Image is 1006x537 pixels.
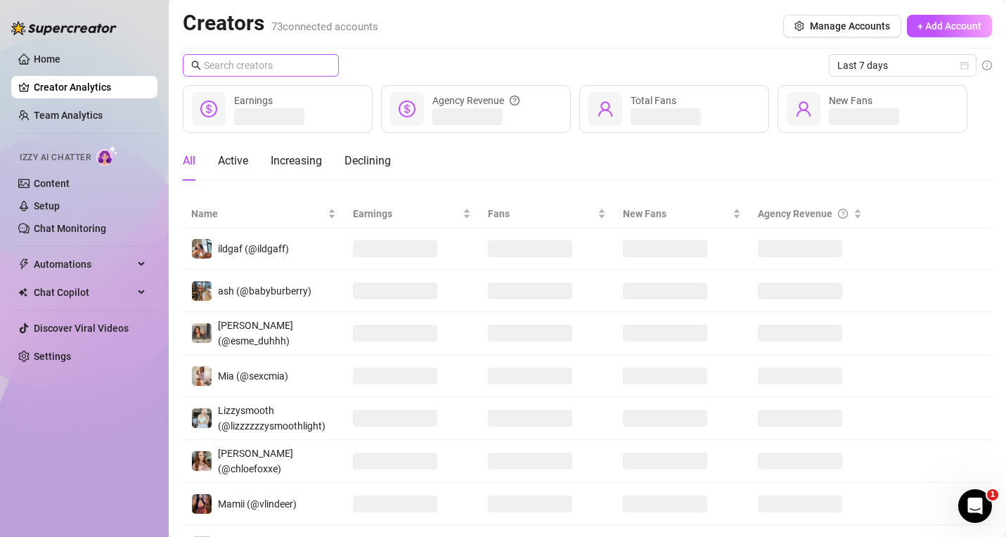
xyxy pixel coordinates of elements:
span: Mamii (@vlindeer) [218,498,297,510]
img: AI Chatter [96,145,118,166]
span: Earnings [353,206,460,221]
img: Esmeralda (@esme_duhhh) [192,323,212,343]
span: calendar [960,61,969,70]
span: New Fans [829,95,872,106]
img: Lizzysmooth (@lizzzzzzysmoothlight) [192,408,212,428]
a: Setup [34,200,60,212]
span: ildgaf (@ildgaff) [218,243,289,254]
a: Home [34,53,60,65]
img: ash (@babyburberry) [192,281,212,301]
img: Chat Copilot [18,287,27,297]
span: Chat Copilot [34,281,134,304]
a: Content [34,178,70,189]
span: user [597,101,614,117]
span: [PERSON_NAME] (@chloefoxxe) [218,448,293,474]
span: question-circle [838,206,848,221]
img: ildgaf (@ildgaff) [192,239,212,259]
div: All [183,153,195,169]
button: + Add Account [907,15,992,37]
a: Team Analytics [34,110,103,121]
input: Search creators [204,58,319,73]
span: Lizzysmooth (@lizzzzzzysmoothlight) [218,405,325,432]
a: Settings [34,351,71,362]
img: logo-BBDzfeDw.svg [11,21,117,35]
span: dollar-circle [399,101,415,117]
span: Manage Accounts [810,20,890,32]
span: Total Fans [631,95,676,106]
th: Fans [479,200,614,228]
span: ash (@babyburberry) [218,285,311,297]
span: + Add Account [917,20,981,32]
iframe: Intercom live chat [958,489,992,523]
span: Earnings [234,95,273,106]
span: user [795,101,812,117]
span: setting [794,21,804,31]
span: question-circle [510,93,520,108]
span: Mia (@sexcmia) [218,370,288,382]
span: Izzy AI Chatter [20,151,91,164]
a: Discover Viral Videos [34,323,129,334]
img: Mamii (@vlindeer) [192,494,212,514]
a: Creator Analytics [34,76,146,98]
span: search [191,60,201,70]
h2: Creators [183,10,378,37]
div: Agency Revenue [758,206,851,221]
span: info-circle [982,60,992,70]
span: Name [191,206,325,221]
img: Chloe (@chloefoxxe) [192,451,212,471]
a: Chat Monitoring [34,223,106,234]
span: Last 7 days [837,55,968,76]
div: Agency Revenue [432,93,520,108]
span: dollar-circle [200,101,217,117]
button: Manage Accounts [783,15,901,37]
span: Fans [488,206,595,221]
span: thunderbolt [18,259,30,270]
div: Declining [344,153,391,169]
th: Name [183,200,344,228]
span: [PERSON_NAME] (@esme_duhhh) [218,320,293,347]
span: 73 connected accounts [271,20,378,33]
th: New Fans [614,200,749,228]
span: Automations [34,253,134,276]
div: Increasing [271,153,322,169]
th: Earnings [344,200,479,228]
span: New Fans [623,206,730,221]
img: Mia (@sexcmia) [192,366,212,386]
span: 1 [987,489,998,500]
div: Active [218,153,248,169]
